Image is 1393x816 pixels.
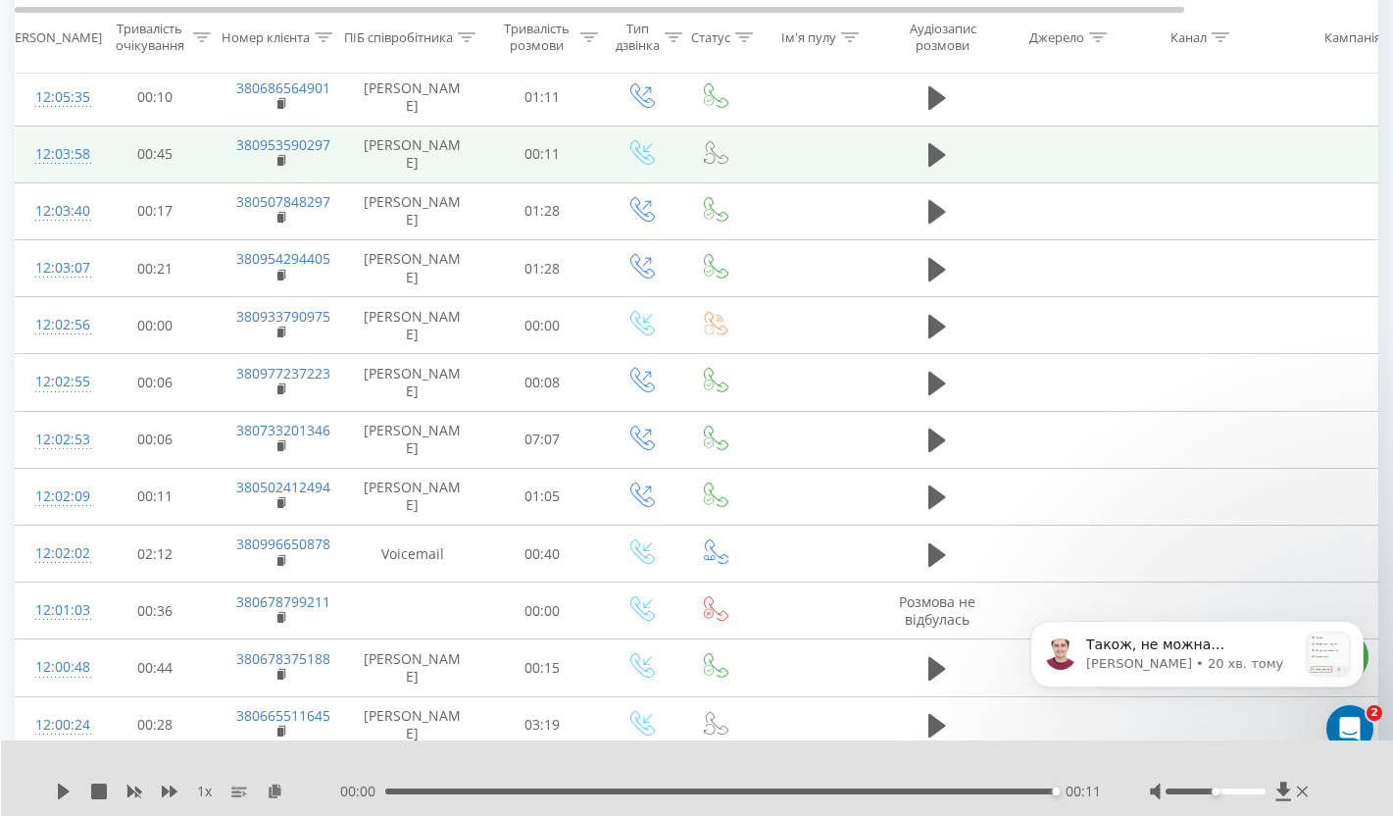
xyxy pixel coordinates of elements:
div: Номер клієнта [222,28,310,45]
div: Статус [691,28,730,45]
div: Нещодавнє повідомлення [40,280,352,301]
td: 00:28 [94,696,217,753]
a: 380502412494 [236,478,330,496]
td: 00:00 [481,583,604,639]
td: 00:10 [94,69,217,126]
td: [PERSON_NAME] [344,69,481,126]
td: 00:36 [94,583,217,639]
span: Повідомлення [145,640,247,654]
img: Profile image for Valerii [247,31,286,71]
div: ПІБ співробітника [344,28,453,45]
img: Profile image for Ringostat [210,31,249,71]
td: 00:17 [94,182,217,239]
div: Канал [1170,28,1207,45]
td: 00:06 [94,411,217,468]
td: 03:19 [481,696,604,753]
button: Пошук в статтях [28,470,364,509]
div: Ім'я пулу [781,28,836,45]
div: [PERSON_NAME] [3,28,102,45]
div: API Ringostat. API-запит з'єднання 2х номерів [40,525,328,566]
td: [PERSON_NAME] [344,411,481,468]
div: Нещодавнє повідомленняProfile image for ArturТакож, не можна виключати, що складнощі все ж таки в... [20,264,373,367]
div: 12:02:02 [35,535,75,573]
td: 00:44 [94,639,217,696]
a: 380686564901 [236,78,330,97]
td: 00:40 [481,526,604,583]
td: 00:11 [481,126,604,182]
a: 380678799211 [236,592,330,611]
td: 00:08 [481,354,604,411]
a: 380933790975 [236,307,330,326]
div: Тривалість розмови [498,21,575,54]
td: 01:28 [481,182,604,239]
span: 2 [1367,705,1382,721]
a: 380733201346 [236,421,330,439]
td: 00:21 [94,240,217,297]
div: 12:03:07 [35,249,75,287]
span: 00:00 [340,782,385,801]
button: Допомога [262,591,392,670]
div: Тривалість очікування [111,21,188,54]
td: [PERSON_NAME] [344,297,481,354]
div: Аудіозапис розмови [895,21,990,54]
td: 02:12 [94,526,217,583]
td: 07:07 [481,411,604,468]
div: Зазвичай ми відповідаємо за хвилину [40,414,327,434]
td: [PERSON_NAME] [344,182,481,239]
a: 380954294405 [236,249,330,268]
iframe: Intercom live chat [1326,705,1373,752]
img: logo [39,37,171,68]
div: Джерело [1029,28,1084,45]
td: [PERSON_NAME] [344,696,481,753]
span: Допомога [291,640,362,654]
iframe: Intercom notifications повідомлення [1001,582,1393,763]
span: Пошук в статтях [40,480,172,500]
img: Profile image for Artur [40,310,79,349]
a: 380996650878 [236,535,330,553]
div: 12:05:35 [35,78,75,117]
button: Повідомлення [130,591,261,670]
div: Accessibility label [1052,788,1060,795]
p: Вiтаю 👋 [39,139,353,173]
div: AI. Загальна інформація та вартість [40,582,328,602]
div: 12:02:53 [35,421,75,459]
div: 12:00:48 [35,648,75,687]
td: 01:05 [481,468,604,525]
td: 00:45 [94,126,217,182]
td: [PERSON_NAME] [344,639,481,696]
td: 01:28 [481,240,604,297]
span: Головна [32,640,97,654]
span: Розмова не відбулась [899,592,975,629]
td: Voicemail [344,526,481,583]
div: 12:02:56 [35,306,75,344]
div: 12:01:03 [35,591,75,630]
div: 12:00:24 [35,706,75,744]
td: 00:00 [481,297,604,354]
div: Тип дзвінка [616,21,660,54]
div: Accessibility label [1212,788,1219,795]
a: 380953590297 [236,135,330,154]
div: Напишіть нам повідомлення [40,393,327,414]
a: 380507848297 [236,192,330,211]
div: 12:02:09 [35,478,75,516]
td: 01:11 [481,69,604,126]
div: • 20 хв. тому [205,330,295,350]
span: 1 x [197,782,212,801]
div: Закрити [337,31,373,67]
td: 00:00 [94,297,217,354]
img: Profile image for Daria [284,31,323,71]
td: [PERSON_NAME] [344,468,481,525]
div: Кампанія [1324,28,1381,45]
a: 380678375188 [236,649,330,668]
a: 380977237223 [236,364,330,382]
div: 12:03:40 [35,192,75,230]
div: 12:03:58 [35,135,75,174]
div: API Ringostat. API-запит з'єднання 2х номерів [28,517,364,574]
p: Чим вам допомогти? [39,173,353,239]
td: 00:06 [94,354,217,411]
div: 12:02:55 [35,363,75,401]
